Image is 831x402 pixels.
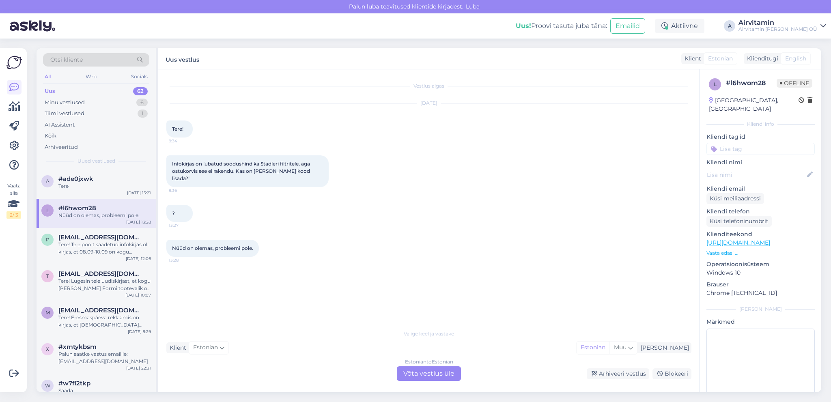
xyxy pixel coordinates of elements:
div: Küsi meiliaadressi [706,193,764,204]
div: Proovi tasuta juba täna: [516,21,607,31]
div: Vestlus algas [166,82,691,90]
div: Web [84,71,98,82]
div: All [43,71,52,82]
div: [PERSON_NAME] [706,305,815,313]
span: Estonian [708,54,733,63]
div: 6 [136,99,148,107]
span: 13:27 [169,222,199,228]
div: [DATE] 10:07 [125,292,151,298]
div: Airvitamin [PERSON_NAME] OÜ [738,26,817,32]
div: Socials [129,71,149,82]
div: Klienditugi [744,54,778,63]
span: 9:36 [169,187,199,193]
div: Tere! E-esmaspäeva reklaamis on kirjas, et [DEMOGRAPHIC_DATA] rakendub ka filtritele. Samas, [PER... [58,314,151,329]
p: Windows 10 [706,269,815,277]
p: Kliendi email [706,185,815,193]
div: [DATE] 15:21 [127,190,151,196]
div: 62 [133,87,148,95]
span: m [45,310,50,316]
span: a [46,178,50,184]
div: Arhiveeritud [45,143,78,151]
div: Klient [681,54,701,63]
div: Valige keel ja vastake [166,330,691,338]
p: Kliendi telefon [706,207,815,216]
div: Kõik [45,132,56,140]
span: Estonian [193,343,218,352]
div: AI Assistent [45,121,75,129]
div: Tere [58,183,151,190]
div: Minu vestlused [45,99,85,107]
input: Lisa tag [706,143,815,155]
span: Muu [614,344,626,351]
div: [DATE] 9:29 [128,329,151,335]
div: Estonian [577,342,609,354]
span: x [46,346,49,352]
a: [URL][DOMAIN_NAME] [706,239,770,246]
p: Kliendi tag'id [706,133,815,141]
div: Nüüd on olemas, probleemi pole. [58,212,151,219]
div: [PERSON_NAME] [637,344,689,352]
span: #w7fl2tkp [58,380,90,387]
span: Nüüd on olemas, probleemi pole. [172,245,253,251]
div: Saada [58,387,151,394]
div: # l6hwom28 [726,78,777,88]
span: triin.nuut@gmail.com [58,270,143,277]
b: Uus! [516,22,531,30]
span: 13:28 [169,257,199,263]
div: Blokeeri [652,368,691,379]
button: Emailid [610,18,645,34]
span: 9:34 [169,138,199,144]
span: Offline [777,79,812,88]
div: Võta vestlus üle [397,366,461,381]
span: l [46,207,49,213]
span: Otsi kliente [50,56,83,64]
div: A [724,20,735,32]
label: Uus vestlus [166,53,199,64]
p: Operatsioonisüsteem [706,260,815,269]
span: t [46,273,49,279]
img: Askly Logo [6,55,22,70]
p: Klienditeekond [706,230,815,239]
p: Brauser [706,280,815,289]
div: Vaata siia [6,182,21,219]
p: Märkmed [706,318,815,326]
p: Chrome [TECHNICAL_ID] [706,289,815,297]
span: w [45,383,50,389]
div: [DATE] 13:28 [126,219,151,225]
input: Lisa nimi [707,170,805,179]
span: Tere! [172,126,183,132]
div: [DATE] [166,99,691,107]
div: Estonian to Estonian [405,358,453,365]
span: merilin686@hotmail.com [58,307,143,314]
div: 1 [138,110,148,118]
div: Aktiivne [655,19,704,33]
p: Vaata edasi ... [706,249,815,257]
span: piret.kattai@gmail.com [58,234,143,241]
div: 2 / 3 [6,211,21,219]
div: Klient [166,344,186,352]
span: Uued vestlused [78,157,115,165]
span: l [714,81,717,87]
div: Küsi telefoninumbrit [706,216,772,227]
div: Tere! Teie poolt saadetud infokirjas oli kirjas, et 08.09-10.09 on kogu [PERSON_NAME] Formi toote... [58,241,151,256]
div: Kliendi info [706,120,815,128]
div: [DATE] 22:31 [126,365,151,371]
div: Airvitamin [738,19,817,26]
span: Infokirjas on lubatud soodushind ka Stadleri filtritele, aga ostukorvis see ei rakendu. Kas on [P... [172,161,311,181]
div: Tiimi vestlused [45,110,84,118]
span: #xmtykbsm [58,343,97,350]
p: Kliendi nimi [706,158,815,167]
div: [DATE] 12:06 [126,256,151,262]
span: Luba [463,3,482,10]
span: #l6hwom28 [58,204,96,212]
span: #ade0jxwk [58,175,93,183]
div: Uus [45,87,55,95]
span: English [785,54,806,63]
div: Tere! Lugesin teie uudiskirjast, et kogu [PERSON_NAME] Formi tootevalik on 20% soodsamalt alates ... [58,277,151,292]
div: Palun saatke vastus emailile: [EMAIL_ADDRESS][DOMAIN_NAME] [58,350,151,365]
span: ? [172,210,175,216]
span: p [46,236,50,243]
div: [GEOGRAPHIC_DATA], [GEOGRAPHIC_DATA] [709,96,799,113]
div: Arhiveeri vestlus [587,368,649,379]
a: AirvitaminAirvitamin [PERSON_NAME] OÜ [738,19,826,32]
